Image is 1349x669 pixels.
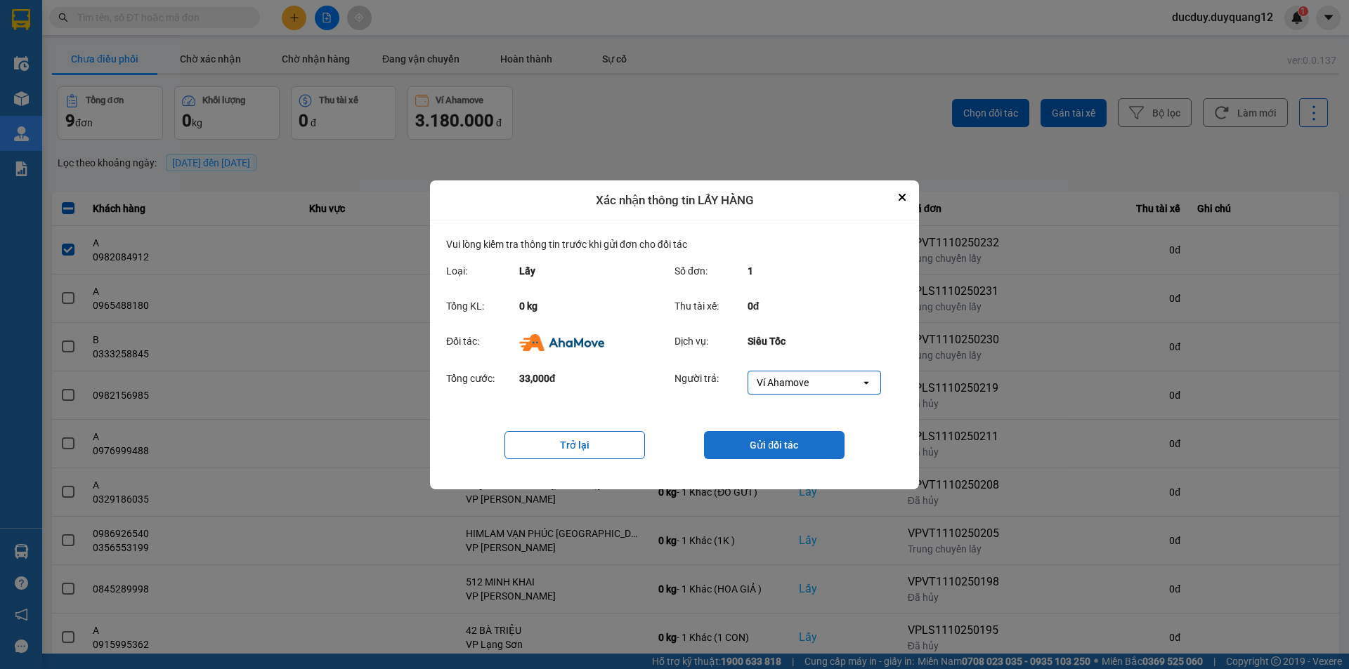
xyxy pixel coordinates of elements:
[748,263,889,279] div: 1
[894,189,911,206] button: Close
[446,263,519,279] div: Loại:
[519,371,661,395] div: 33,000đ
[757,376,809,390] div: Ví Ahamove
[674,371,748,395] div: Người trả:
[861,377,872,388] svg: open
[748,298,889,314] div: 0đ
[704,431,845,459] button: Gửi đối tác
[674,333,748,350] div: Dịch vụ:
[446,237,903,258] div: Vui lòng kiểm tra thông tin trước khi gửi đơn cho đối tác
[748,333,889,350] div: Siêu Tốc
[430,180,919,489] div: dialog
[519,334,604,351] img: Ahamove
[674,298,748,314] div: Thu tài xế:
[430,180,919,221] div: Xác nhận thông tin LẤY HÀNG
[504,431,645,459] button: Trở lại
[519,298,661,314] div: 0 kg
[446,371,519,395] div: Tổng cước:
[446,333,519,350] div: Đối tác:
[674,263,748,279] div: Số đơn:
[446,298,519,314] div: Tổng KL:
[519,263,661,279] div: Lấy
